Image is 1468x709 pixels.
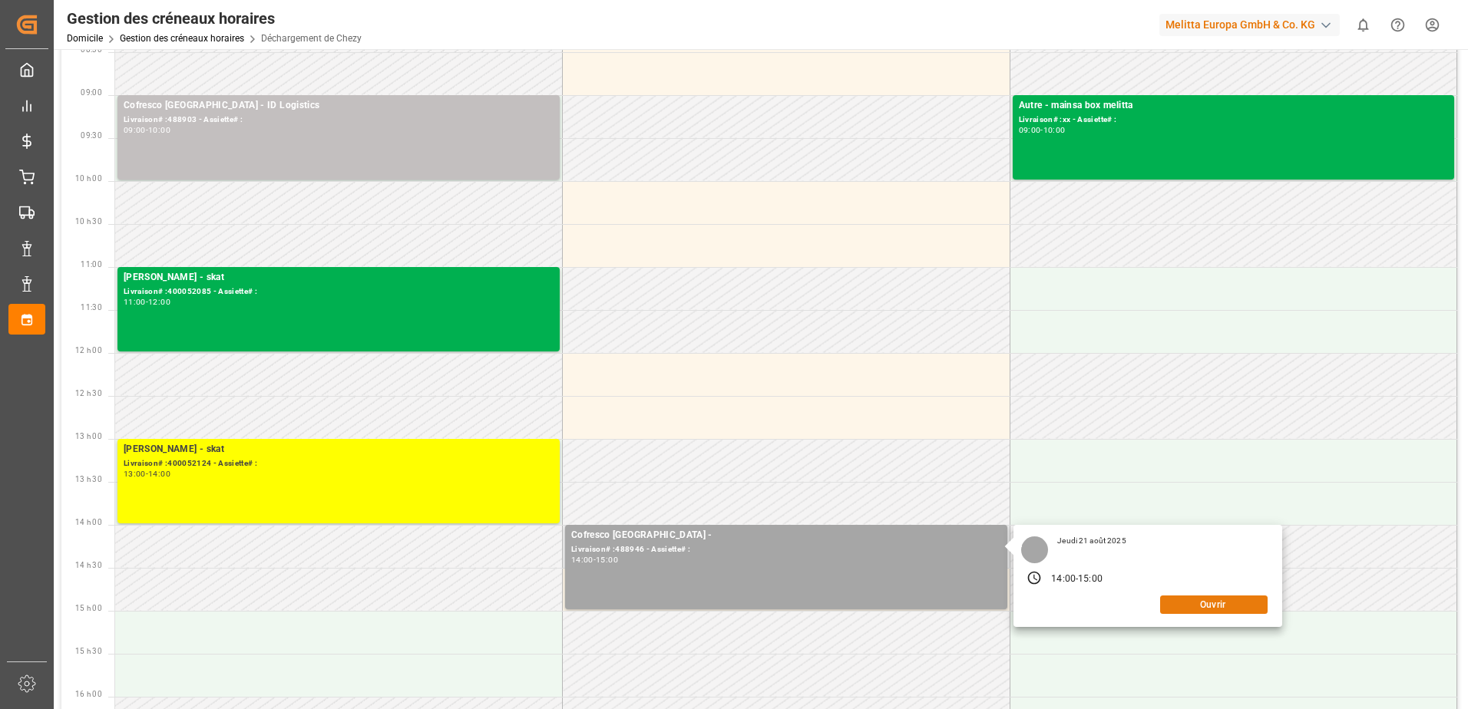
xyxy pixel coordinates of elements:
a: Domicile [67,33,103,44]
div: Livraison# :400052124 - Assiette# : [124,457,554,470]
button: Afficher 0 nouvelles notifications [1346,8,1380,42]
div: [PERSON_NAME] - skat [124,270,554,285]
span: 13 h 00 [75,432,102,440]
span: 09:30 [81,131,102,140]
div: - [146,127,148,134]
span: 11:00 [81,260,102,269]
div: 11:00 [124,298,146,305]
a: Gestion des créneaux horaires [120,33,244,44]
div: Gestion des créneaux horaires [67,7,362,30]
div: 10:00 [148,127,170,134]
div: Cofresco [GEOGRAPHIC_DATA] - [571,528,1001,543]
button: Centre d’aide [1380,8,1415,42]
div: Livraison# :488903 - Assiette# : [124,114,554,127]
span: 10 h 30 [75,217,102,226]
div: Cofresco [GEOGRAPHIC_DATA] - ID Logistics [124,98,554,114]
div: 13:00 [124,470,146,477]
div: [PERSON_NAME] - skat [124,442,554,457]
div: 09:00 [1019,127,1041,134]
div: - [1040,127,1043,134]
div: - [146,470,148,477]
div: - [1076,572,1078,586]
div: 12:00 [148,298,170,305]
div: 14:00 [1051,572,1076,586]
span: 12 h 30 [75,389,102,397]
span: 09:00 [81,88,102,97]
div: Livraison# :xx - Assiette# : [1019,114,1449,127]
div: Autre - mainsa box melitta [1019,98,1449,114]
span: 15 h 00 [75,604,102,612]
div: - [593,556,596,563]
span: 15 h 30 [75,647,102,655]
div: 14:00 [148,470,170,477]
div: Livraison# :488946 - Assiette# : [571,543,1001,556]
span: 10 h 00 [75,174,102,183]
div: 15:00 [596,556,618,563]
div: Jeudi 21 août 2025 [1052,536,1131,546]
div: Livraison# :400052085 - Assiette# : [124,285,554,298]
div: - [146,298,148,305]
span: 14 h 00 [75,518,102,526]
div: 10:00 [1043,127,1066,134]
div: 15:00 [1078,572,1103,586]
span: 14 h 30 [75,561,102,569]
button: Ouvrir [1160,595,1268,614]
span: 12 h 00 [75,346,102,354]
div: 14:00 [571,556,593,563]
span: 13 h 30 [75,475,102,483]
span: 11:30 [81,303,102,312]
font: Melitta Europa GmbH & Co. KG [1165,17,1315,33]
button: Melitta Europa GmbH & Co. KG [1159,10,1346,39]
div: 09:00 [124,127,146,134]
span: 16 h 00 [75,690,102,698]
